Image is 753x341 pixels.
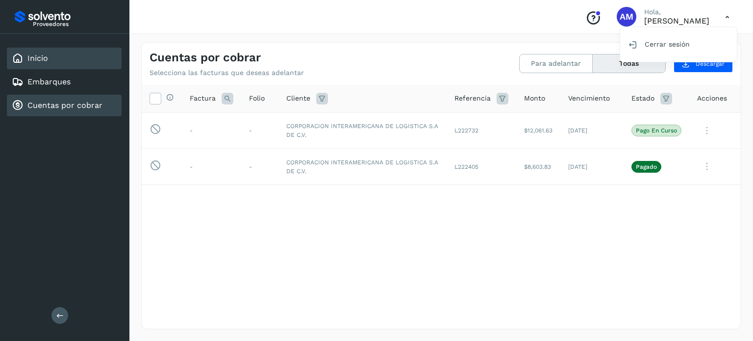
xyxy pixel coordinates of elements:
div: Inicio [7,48,122,69]
a: Inicio [27,53,48,63]
p: Proveedores [33,21,118,27]
div: Cuentas por cobrar [7,95,122,116]
div: Embarques [7,71,122,93]
div: Cerrar sesión [620,35,737,53]
a: Embarques [27,77,71,86]
a: Cuentas por cobrar [27,101,102,110]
